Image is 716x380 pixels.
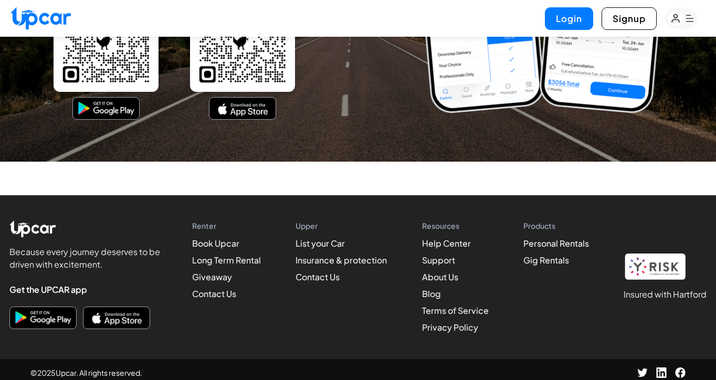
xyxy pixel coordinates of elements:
[656,367,667,378] img: LinkedIn
[422,322,478,333] a: Privacy Policy
[192,271,232,282] a: Giveaway
[296,255,387,266] a: Insurance & protection
[192,255,261,266] a: Long Term Rental
[212,100,273,117] img: Download on the App Store
[523,255,569,266] a: Gig Rentals
[422,288,441,299] a: Blog
[192,288,236,299] a: Contact Us
[422,305,489,316] a: Terms of Service
[192,220,261,231] h4: Renter
[422,238,471,249] a: Help Center
[9,220,56,237] img: Upcar Logo
[12,309,74,326] img: Get it on Google Play
[422,220,489,231] h4: Resources
[209,97,276,120] button: Download on the App Store
[296,220,387,231] h4: Upper
[422,255,455,266] a: Support
[422,271,458,282] a: About Us
[30,367,142,378] span: © 2025 Upcar. All rights reserved.
[9,246,167,271] p: Because every journey deserves to be driven with excitement.
[83,307,150,329] button: Download on the App Store
[10,7,71,29] img: Upcar Logo
[9,307,77,329] button: Download on Google Play
[602,7,657,30] button: Signup
[192,238,239,249] a: Book Upcar
[72,97,140,120] button: Download on Google Play
[637,367,648,378] img: Twitter
[296,238,345,249] a: List your Car
[545,7,593,30] button: Login
[86,309,148,326] img: Download on the App Store
[9,283,167,296] h4: Get the UPCAR app
[624,288,707,301] h1: Insured with Hartford
[523,238,589,249] a: Personal Rentals
[75,100,137,117] img: Get it on Google Play
[296,271,340,282] a: Contact Us
[523,220,589,231] h4: Products
[675,367,686,378] img: Facebook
